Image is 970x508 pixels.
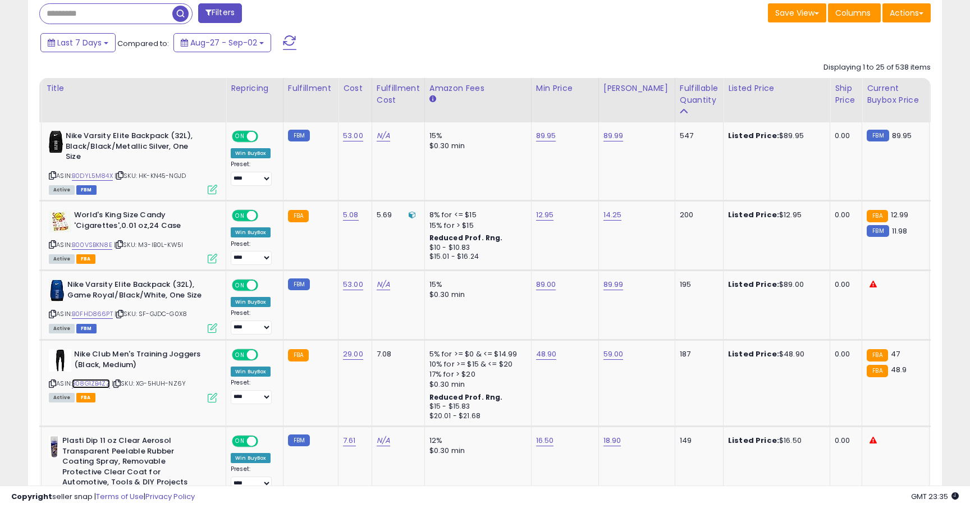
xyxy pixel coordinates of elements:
[49,349,71,372] img: 21MlbwdvUTS._SL40_.jpg
[882,3,931,22] button: Actions
[49,254,75,264] span: All listings currently available for purchase on Amazon
[728,436,821,446] div: $16.50
[72,379,110,388] a: B08G1ZB4ZZ
[891,364,907,375] span: 48.9
[173,33,271,52] button: Aug-27 - Sep-02
[49,324,75,333] span: All listings currently available for purchase on Amazon
[288,83,333,94] div: Fulfillment
[115,171,186,180] span: | SKU: HK-KN45-NGJD
[377,435,390,446] a: N/A
[429,402,523,411] div: $15 - $15.83
[145,491,195,502] a: Privacy Policy
[76,185,97,195] span: FBM
[233,281,247,290] span: ON
[62,436,199,501] b: Plasti Dip 11 oz Clear Aerosol Transparent Peelable Rubber Coating Spray, Removable Protective Cl...
[728,210,821,220] div: $12.95
[76,254,95,264] span: FBA
[72,309,113,319] a: B0FHD866PT
[835,210,853,220] div: 0.00
[198,3,242,23] button: Filters
[892,130,912,141] span: 89.95
[429,83,527,94] div: Amazon Fees
[835,436,853,446] div: 0.00
[429,436,523,446] div: 12%
[49,280,217,332] div: ASIN:
[343,279,363,290] a: 53.00
[343,349,363,360] a: 29.00
[429,131,523,141] div: 15%
[536,435,554,446] a: 16.50
[728,349,779,359] b: Listed Price:
[233,350,247,360] span: ON
[429,411,523,421] div: $20.01 - $21.68
[233,437,247,446] span: ON
[49,131,217,193] div: ASIN:
[96,491,144,502] a: Terms of Use
[343,130,363,141] a: 53.00
[603,349,624,360] a: 59.00
[49,131,63,153] img: 31tbBEhpMnL._SL40_.jpg
[231,227,271,237] div: Win BuyBox
[377,130,390,141] a: N/A
[728,130,779,141] b: Listed Price:
[429,369,523,379] div: 17% for > $20
[257,437,274,446] span: OFF
[257,281,274,290] span: OFF
[231,453,271,463] div: Win BuyBox
[67,280,204,303] b: Nike Varsity Elite Backpack (32L), Game Royal/Black/White, One Size
[66,131,202,165] b: Nike Varsity Elite Backpack (32L), Black/Black/Metallic Silver, One Size
[867,365,887,377] small: FBA
[828,3,881,22] button: Columns
[231,240,274,266] div: Preset:
[728,131,821,141] div: $89.95
[114,240,183,249] span: | SKU: M3-IB0L-KW5I
[429,221,523,231] div: 15% for > $15
[76,393,95,402] span: FBA
[190,37,257,48] span: Aug-27 - Sep-02
[728,279,779,290] b: Listed Price:
[603,279,624,290] a: 89.99
[377,210,416,220] div: 5.69
[680,280,715,290] div: 195
[288,278,310,290] small: FBM
[288,434,310,446] small: FBM
[429,210,523,220] div: 8% for <= $15
[867,210,887,222] small: FBA
[728,209,779,220] b: Listed Price:
[343,435,356,446] a: 7.61
[429,252,523,262] div: $15.01 - $16.24
[49,210,217,262] div: ASIN:
[680,349,715,359] div: 187
[11,492,195,502] div: seller snap | |
[603,83,670,94] div: [PERSON_NAME]
[728,83,825,94] div: Listed Price
[835,349,853,359] div: 0.00
[257,350,274,360] span: OFF
[891,209,909,220] span: 12.99
[728,435,779,446] b: Listed Price:
[429,94,436,104] small: Amazon Fees.
[835,7,871,19] span: Columns
[74,349,211,373] b: Nike Club Men's Training Joggers (Black, Medium)
[49,436,60,458] img: 41PA3RwUMfL._SL40_.jpg
[891,349,900,359] span: 47
[76,324,97,333] span: FBM
[867,83,925,106] div: Current Buybox Price
[343,209,359,221] a: 5.08
[117,38,169,49] span: Compared to:
[257,211,274,221] span: OFF
[429,379,523,390] div: $0.30 min
[49,210,71,232] img: 51TJEfXmlnL._SL40_.jpg
[429,290,523,300] div: $0.30 min
[49,280,65,302] img: 51MmukySMAL._SL40_.jpg
[867,225,889,237] small: FBM
[892,226,908,236] span: 11.98
[231,297,271,307] div: Win BuyBox
[603,435,621,446] a: 18.90
[728,280,821,290] div: $89.00
[72,171,113,181] a: B0DYL5M84X
[40,33,116,52] button: Last 7 Days
[536,209,554,221] a: 12.95
[57,37,102,48] span: Last 7 Days
[231,148,271,158] div: Win BuyBox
